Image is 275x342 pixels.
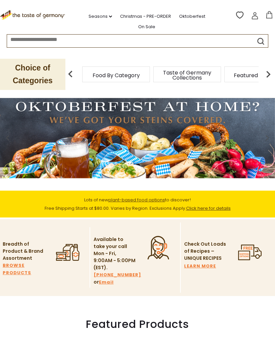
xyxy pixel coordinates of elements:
a: Email [99,279,114,286]
a: BROWSE PRODUCTS [3,262,45,277]
p: Available to take your call Mon - Fri, 9:00AM - 5:00PM (EST). or [94,236,135,286]
p: Breadth of Product & Brand Assortment [3,241,45,262]
a: LEARN MORE [184,262,216,270]
a: Seasons [89,13,112,20]
p: Check Out Loads of Recipes – UNIQUE RECIPES [184,241,226,262]
a: Click here for details [186,205,231,211]
span: Lots of new to discover! Free Shipping Starts at $80.00. Varies by Region. Exclusions Apply. [45,197,231,211]
img: next arrow [262,67,275,81]
a: [PHONE_NUMBER] [94,271,141,279]
a: plant-based food options [108,197,165,203]
a: On Sale [138,23,155,31]
img: previous arrow [64,67,77,81]
a: Taste of Germany Collections [160,70,214,80]
a: Christmas - PRE-ORDER [120,13,171,20]
a: Food By Category [93,73,140,78]
a: Oktoberfest [179,13,205,20]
